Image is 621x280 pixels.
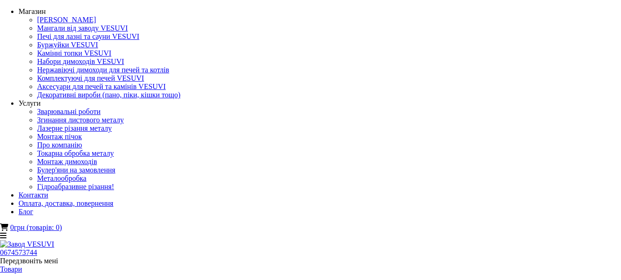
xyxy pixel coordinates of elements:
[37,91,180,99] a: Декоративні вироби (пано, піки, кішки тощо)
[37,49,111,57] a: Камінні топки VESUVI
[37,158,97,165] a: Монтаж димоходів
[19,99,621,108] div: Услуги
[37,174,86,182] a: Металообробка
[37,108,101,115] a: Зварювальні роботи
[37,57,124,65] a: Набори димоходів VESUVI
[37,166,115,174] a: Булер'яни на замовлення
[37,124,112,132] a: Лазерне різання металу
[37,66,169,74] a: Нержавіючі димоходи для печей та котлів
[19,191,48,199] a: Контакти
[37,116,124,124] a: Згинання листового металу
[37,16,96,24] a: [PERSON_NAME]
[37,183,114,191] a: Гідроабразивне різання!
[37,133,82,140] a: Монтаж пічок
[37,32,139,40] a: Печі для лазні та сауни VESUVI
[37,24,128,32] a: Мангали від заводу VESUVI
[10,223,62,231] a: 0грн (товарів: 0)
[19,199,113,207] a: Оплата, доставка, повернення
[37,141,82,149] a: Про компанію
[37,83,166,90] a: Аксесуари для печей та камінів VESUVI
[19,7,621,16] div: Магазин
[37,74,144,82] a: Комплектуючі для печей VESUVI
[37,149,114,157] a: Токарна обробка металу
[37,41,98,49] a: Буржуйки VESUVI
[19,208,33,216] a: Блог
